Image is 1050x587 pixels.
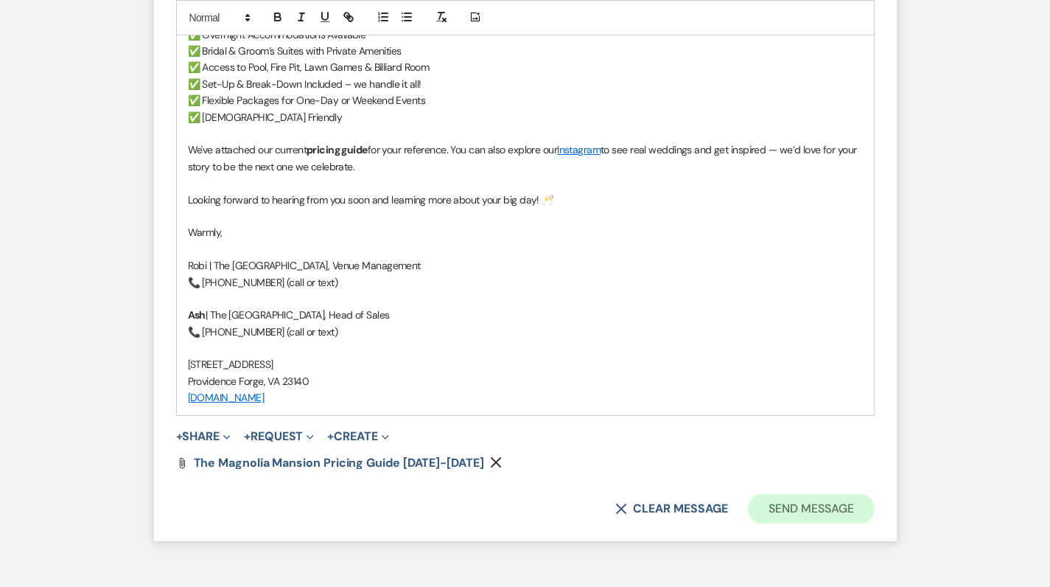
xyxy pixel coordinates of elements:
a: The Magnolia Mansion Pricing Guide [DATE]-[DATE] [194,457,484,469]
p: 📞 [PHONE_NUMBER] (call or text) [188,274,863,291]
p: We've attached our current for your reference. You can also explore our to see real weddings and ... [188,142,863,175]
p: ✅ Bridal & Groom’s Suites with Private Amenities [188,43,863,59]
a: [DOMAIN_NAME] [188,391,265,404]
button: Send Message [748,494,874,524]
span: [STREET_ADDRESS] [188,358,273,371]
button: Request [244,431,314,442]
span: + [176,431,183,442]
button: Clear message [615,503,727,515]
strong: pricing guide [307,143,368,156]
p: Warmly, [188,224,863,240]
button: Create [327,431,388,442]
p: ✅ Set-Up & Break-Down Included – we handle it all! [188,76,863,92]
p: Looking forward to hearing from you soon and learning more about your big day! 🥂 [188,192,863,208]
p: Robi | The [GEOGRAPHIC_DATA], Venue Management [188,257,863,274]
p: ✅ [DEMOGRAPHIC_DATA] Friendly [188,109,863,125]
span: Providence Forge, VA 23140 [188,375,309,388]
p: ✅ Access to Pool, Fire Pit, Lawn Games & Billiard Room [188,59,863,75]
p: | The [GEOGRAPHIC_DATA], Head of Sales [188,307,863,323]
p: 📞 [PHONE_NUMBER] (call or text) [188,324,863,340]
span: + [327,431,334,442]
strong: Ash [188,308,206,322]
p: ✅ Flexible Packages for One-Day or Weekend Events [188,92,863,108]
span: The Magnolia Mansion Pricing Guide [DATE]-[DATE] [194,455,484,470]
button: Share [176,431,231,442]
span: + [244,431,251,442]
a: Instagram [557,143,601,156]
